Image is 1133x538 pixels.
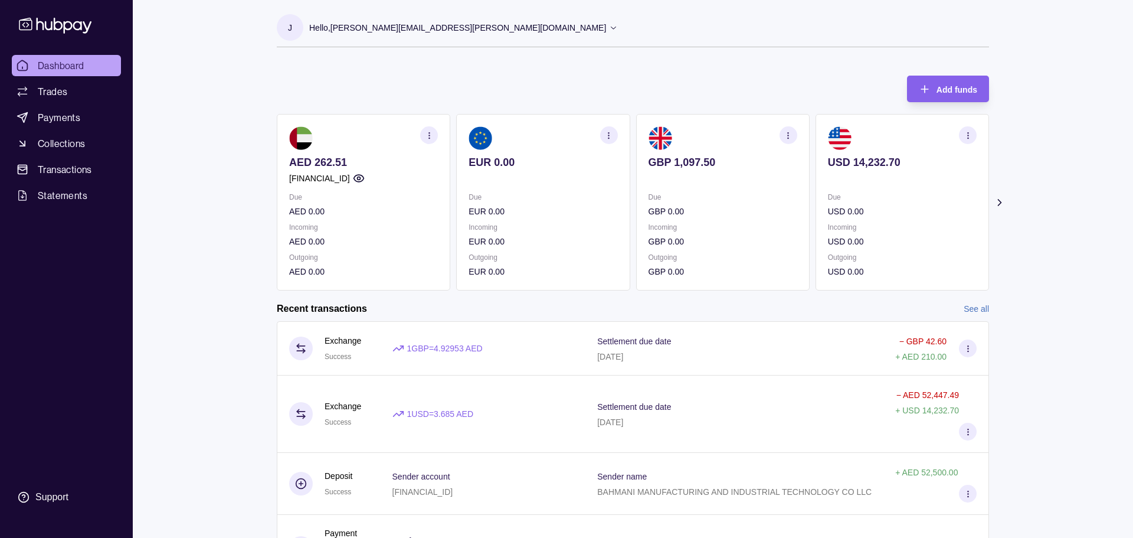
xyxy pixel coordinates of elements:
[325,334,361,347] p: Exchange
[35,491,68,504] div: Support
[38,110,80,125] span: Payments
[828,235,977,248] p: USD 0.00
[277,302,367,315] h2: Recent transactions
[828,191,977,204] p: Due
[289,156,438,169] p: AED 262.51
[469,191,617,204] p: Due
[896,390,959,400] p: − AED 52,447.49
[38,136,85,151] span: Collections
[407,342,483,355] p: 1 GBP = 4.92953 AED
[649,191,797,204] p: Due
[289,126,313,150] img: ae
[12,55,121,76] a: Dashboard
[325,488,351,496] span: Success
[469,156,617,169] p: EUR 0.00
[597,472,647,481] p: Sender name
[309,21,606,34] p: Hello, [PERSON_NAME][EMAIL_ADDRESS][PERSON_NAME][DOMAIN_NAME]
[407,407,474,420] p: 1 USD = 3.685 AED
[828,265,977,278] p: USD 0.00
[469,265,617,278] p: EUR 0.00
[828,156,977,169] p: USD 14,232.70
[649,265,797,278] p: GBP 0.00
[12,485,121,510] a: Support
[828,205,977,218] p: USD 0.00
[895,352,947,361] p: + AED 210.00
[12,185,121,206] a: Statements
[12,159,121,180] a: Transactions
[828,126,852,150] img: us
[936,85,977,94] span: Add funds
[597,402,671,412] p: Settlement due date
[469,251,617,264] p: Outgoing
[38,58,84,73] span: Dashboard
[964,302,989,315] a: See all
[289,205,438,218] p: AED 0.00
[597,352,623,361] p: [DATE]
[649,156,797,169] p: GBP 1,097.50
[289,221,438,234] p: Incoming
[469,221,617,234] p: Incoming
[12,81,121,102] a: Trades
[38,188,87,203] span: Statements
[895,406,959,415] p: + USD 14,232.70
[289,235,438,248] p: AED 0.00
[597,337,671,346] p: Settlement due date
[469,235,617,248] p: EUR 0.00
[597,487,872,497] p: BAHMANI MANUFACTURING AND INDUSTRIAL TECHNOLOGY CO LLC
[325,418,351,426] span: Success
[289,172,350,185] p: [FINANCIAL_ID]
[649,235,797,248] p: GBP 0.00
[288,21,292,34] p: J
[12,107,121,128] a: Payments
[392,487,453,497] p: [FINANCIAL_ID]
[325,469,352,482] p: Deposit
[38,162,92,177] span: Transactions
[649,221,797,234] p: Incoming
[649,251,797,264] p: Outgoing
[12,133,121,154] a: Collections
[895,468,958,477] p: + AED 52,500.00
[289,191,438,204] p: Due
[392,472,450,481] p: Sender account
[828,221,977,234] p: Incoming
[38,84,67,99] span: Trades
[469,205,617,218] p: EUR 0.00
[828,251,977,264] p: Outgoing
[289,265,438,278] p: AED 0.00
[469,126,492,150] img: eu
[289,251,438,264] p: Outgoing
[325,400,361,413] p: Exchange
[649,126,672,150] img: gb
[597,418,623,427] p: [DATE]
[907,76,989,102] button: Add funds
[899,337,947,346] p: − GBP 42.60
[325,353,351,361] span: Success
[649,205,797,218] p: GBP 0.00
